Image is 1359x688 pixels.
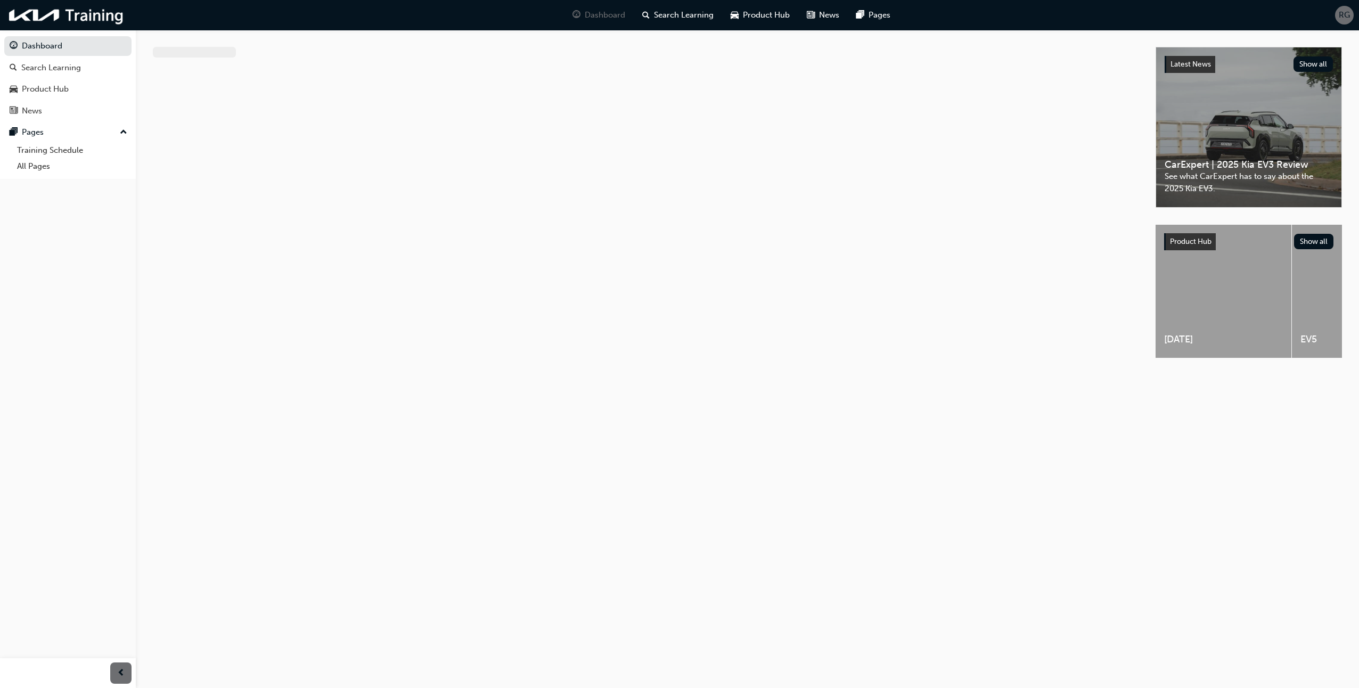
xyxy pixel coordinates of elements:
[572,9,580,22] span: guage-icon
[819,9,839,21] span: News
[22,105,42,117] div: News
[4,36,132,56] a: Dashboard
[10,85,18,94] span: car-icon
[848,4,899,26] a: pages-iconPages
[564,4,634,26] a: guage-iconDashboard
[13,142,132,159] a: Training Schedule
[1165,159,1333,171] span: CarExpert | 2025 Kia EV3 Review
[120,126,127,140] span: up-icon
[4,34,132,122] button: DashboardSearch LearningProduct HubNews
[10,42,18,51] span: guage-icon
[117,667,125,680] span: prev-icon
[1170,60,1211,69] span: Latest News
[1339,9,1350,21] span: RG
[13,158,132,175] a: All Pages
[1164,233,1333,250] a: Product HubShow all
[4,79,132,99] a: Product Hub
[10,107,18,116] span: news-icon
[807,9,815,22] span: news-icon
[634,4,722,26] a: search-iconSearch Learning
[4,122,132,142] button: Pages
[1165,56,1333,73] a: Latest NewsShow all
[1164,333,1283,346] span: [DATE]
[5,4,128,26] img: kia-training
[10,63,17,73] span: search-icon
[1294,234,1334,249] button: Show all
[22,126,44,138] div: Pages
[722,4,798,26] a: car-iconProduct Hub
[4,101,132,121] a: News
[856,9,864,22] span: pages-icon
[1156,47,1342,208] a: Latest NewsShow allCarExpert | 2025 Kia EV3 ReviewSee what CarExpert has to say about the 2025 Ki...
[1156,225,1291,358] a: [DATE]
[1335,6,1354,24] button: RG
[4,58,132,78] a: Search Learning
[743,9,790,21] span: Product Hub
[642,9,650,22] span: search-icon
[1293,56,1333,72] button: Show all
[1170,237,1211,246] span: Product Hub
[22,83,69,95] div: Product Hub
[10,128,18,137] span: pages-icon
[21,62,81,74] div: Search Learning
[731,9,739,22] span: car-icon
[654,9,714,21] span: Search Learning
[869,9,890,21] span: Pages
[798,4,848,26] a: news-iconNews
[1165,170,1333,194] span: See what CarExpert has to say about the 2025 Kia EV3.
[585,9,625,21] span: Dashboard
